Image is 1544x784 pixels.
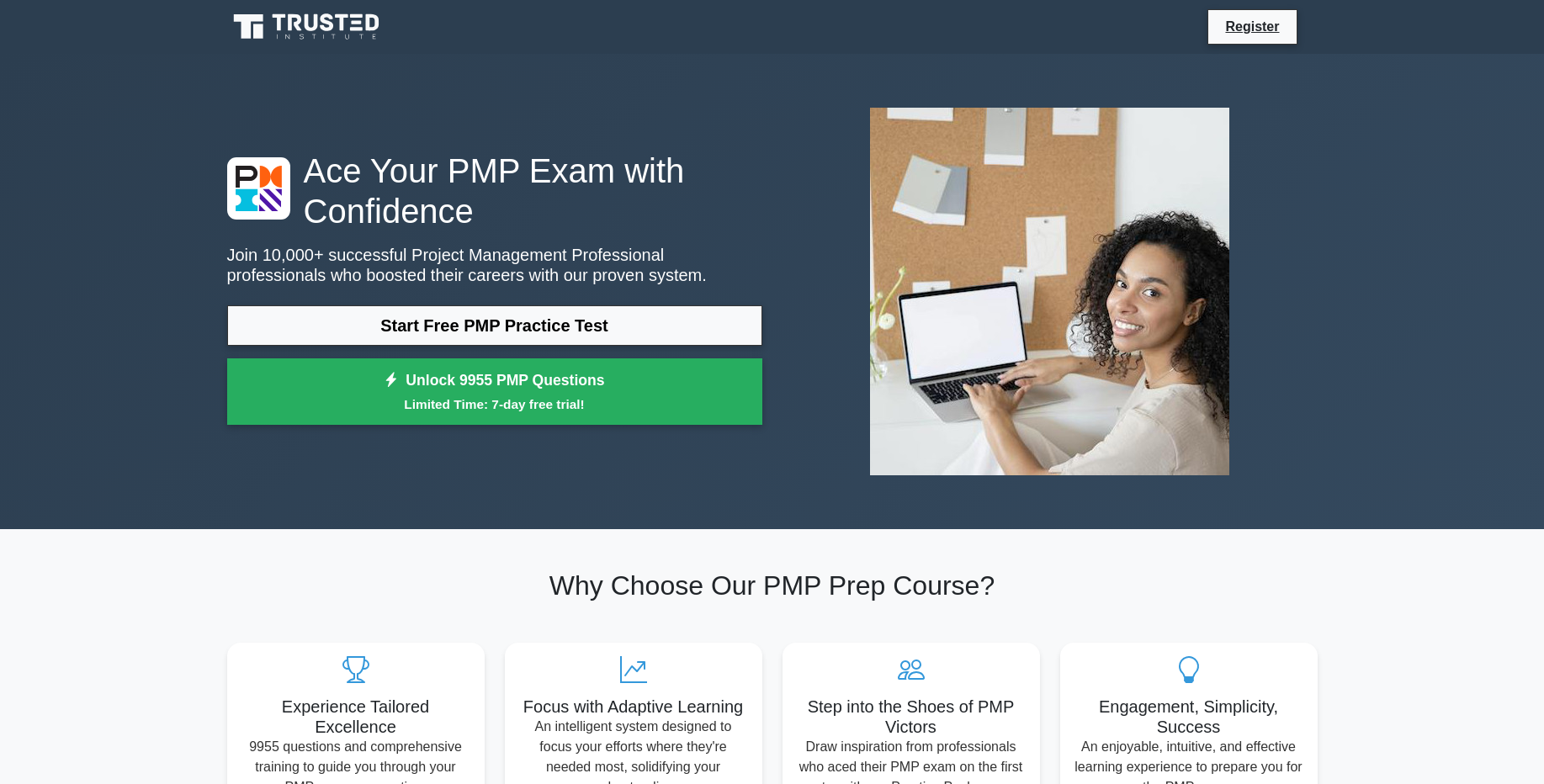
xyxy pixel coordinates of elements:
p: Join 10,000+ successful Project Management Professional professionals who boosted their careers w... [227,245,762,285]
h2: Why Choose Our PMP Prep Course? [227,569,1318,601]
a: Register [1215,16,1289,37]
h5: Focus with Adaptive Learning [518,697,749,717]
h5: Engagement, Simplicity, Success [1074,697,1304,737]
h1: Ace Your PMP Exam with Confidence [227,151,762,231]
a: Unlock 9955 PMP QuestionsLimited Time: 7-day free trial! [227,358,762,426]
small: Limited Time: 7-day free trial! [248,395,741,414]
a: Start Free PMP Practice Test [227,305,762,346]
h5: Experience Tailored Excellence [241,697,471,737]
h5: Step into the Shoes of PMP Victors [796,697,1027,737]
